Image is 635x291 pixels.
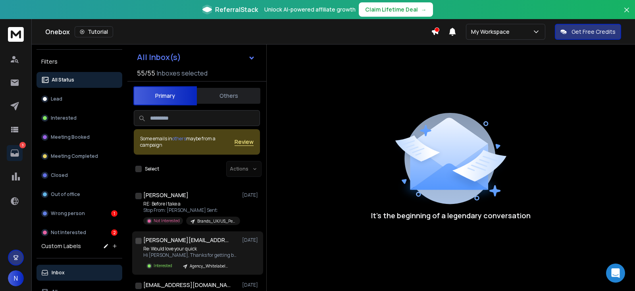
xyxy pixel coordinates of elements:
h1: [PERSON_NAME][EMAIL_ADDRESS][DOMAIN_NAME] [143,236,231,244]
p: RE: Before I take a [143,201,239,207]
p: Wrong person [51,210,85,217]
button: Meeting Completed [37,148,122,164]
button: Meeting Booked [37,129,122,145]
div: Open Intercom Messenger [606,264,625,283]
button: Others [197,87,260,105]
button: Lead [37,91,122,107]
p: [DATE] [242,237,260,243]
label: Select [145,166,159,172]
p: Inbox [52,270,65,276]
div: 2 [111,229,117,236]
p: Not Interested [154,218,180,224]
h3: Filters [37,56,122,67]
button: Interested [37,110,122,126]
button: Primary [133,86,197,105]
button: Claim Lifetime Deal→ [359,2,433,17]
a: 3 [7,145,23,161]
button: Review [235,138,254,146]
p: It’s the beginning of a legendary conversation [371,210,531,221]
p: My Workspace [471,28,513,36]
button: N [8,270,24,286]
p: Agency_Whitelabeling_Manav_Apollo-leads [190,263,228,269]
div: Onebox [45,26,431,37]
button: All Inbox(s) [131,49,262,65]
h1: [EMAIL_ADDRESS][DOMAIN_NAME] [143,281,231,289]
span: 55 / 55 [137,68,155,78]
p: Meeting Booked [51,134,90,140]
p: Stop From: [PERSON_NAME] Sent: [143,207,239,213]
p: Get Free Credits [571,28,616,36]
button: Inbox [37,265,122,281]
div: 1 [111,210,117,217]
button: All Status [37,72,122,88]
div: Some emails in maybe from a campaign [140,136,235,148]
span: → [421,6,427,14]
p: Interested [51,115,77,121]
h1: [PERSON_NAME] [143,191,189,199]
p: Not Interested [51,229,86,236]
p: All Status [52,77,74,83]
span: others [172,135,186,142]
button: Out of office [37,186,122,202]
p: Closed [51,172,68,178]
span: ReferralStack [215,5,258,14]
p: Hi [PERSON_NAME], Thanks for getting back [143,252,239,258]
button: Closed [37,167,122,183]
p: Re: Would love your quick [143,246,239,252]
p: [DATE] [242,282,260,288]
button: Not Interested2 [37,225,122,241]
p: Brands_UK/US_Performance-marketing [197,218,235,224]
h3: Inboxes selected [157,68,208,78]
h3: Custom Labels [41,242,81,250]
p: [DATE] [242,192,260,198]
button: Wrong person1 [37,206,122,221]
p: Lead [51,96,62,102]
p: Interested [154,263,172,269]
h1: All Inbox(s) [137,53,181,61]
button: Tutorial [75,26,113,37]
button: Get Free Credits [555,24,621,40]
button: Close banner [622,5,632,24]
p: Out of office [51,191,80,198]
p: Meeting Completed [51,153,98,159]
p: Unlock AI-powered affiliate growth [264,6,356,14]
p: 3 [19,142,26,148]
